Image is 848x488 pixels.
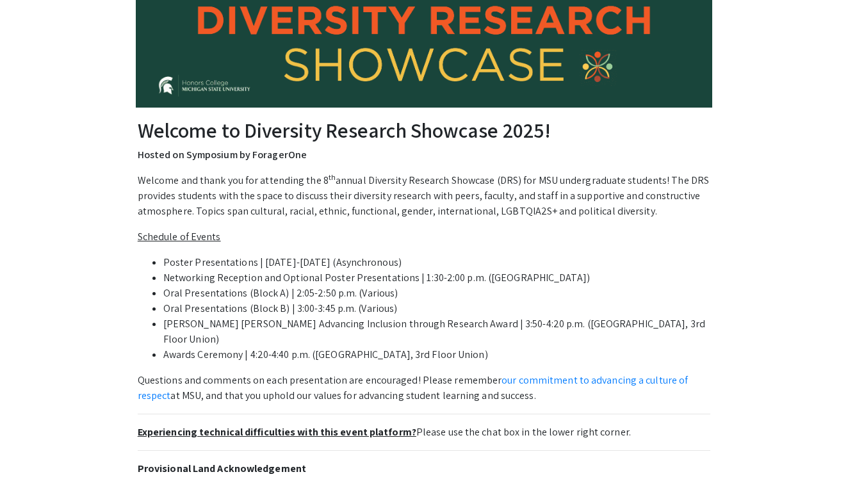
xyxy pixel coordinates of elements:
[138,173,710,219] p: Welcome and thank you for attending the 8 annual Diversity Research Showcase (DRS) for MSU underg...
[138,147,710,163] p: Hosted on Symposium by ForagerOne
[163,255,710,270] li: Poster Presentations | [DATE]-[DATE] (Asynchronous)
[163,316,710,347] li: [PERSON_NAME] [PERSON_NAME] Advancing Inclusion through Research Award | 3:50-4:20 p.m. ([GEOGRAP...
[138,230,221,243] u: Schedule of Events
[138,373,710,403] p: Questions and comments on each presentation are encouraged! Please remember at MSU, and that you ...
[138,425,416,439] u: Experiencing technical difficulties with this event platform?
[163,347,710,362] li: Awards Ceremony | 4:20-4:40 p.m. ([GEOGRAPHIC_DATA], 3rd Floor Union)
[163,270,710,286] li: Networking Reception and Optional Poster Presentations | 1:30-2:00 p.m. ([GEOGRAPHIC_DATA])
[10,430,54,478] iframe: Chat
[138,373,689,402] a: our commitment to advancing a culture of respect
[163,301,710,316] li: Oral Presentations (Block B) | 3:00-3:45 p.m. (Various)
[163,286,710,301] li: Oral Presentations (Block A) | 2:05-2:50 p.m. (Various)
[138,118,710,142] h2: Welcome to Diversity Research Showcase 2025!
[138,462,306,475] strong: Provisional Land Acknowledgement
[329,172,336,182] sup: th
[138,425,710,440] p: Please use the chat box in the lower right corner.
